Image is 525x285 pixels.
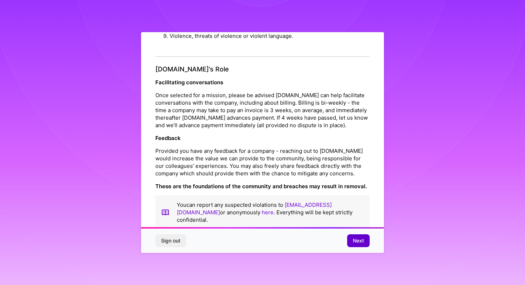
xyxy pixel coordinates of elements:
strong: These are the foundations of the community and breaches may result in removal. [155,183,367,190]
strong: Feedback [155,135,181,141]
a: [EMAIL_ADDRESS][DOMAIN_NAME] [177,201,332,216]
p: Provided you have any feedback for a company - reaching out to [DOMAIN_NAME] would increase the v... [155,147,370,177]
button: Next [347,234,370,247]
li: Violence, threats of violence or violent language. [170,29,370,42]
strong: Facilitating conversations [155,79,223,86]
button: Sign out [155,234,186,247]
span: Next [353,237,364,244]
a: here [262,209,274,216]
p: You can report any suspected violations to or anonymously . Everything will be kept strictly conf... [177,201,364,224]
p: Once selected for a mission, please be advised [DOMAIN_NAME] can help facilitate conversations wi... [155,91,370,129]
h4: [DOMAIN_NAME]’s Role [155,65,370,73]
img: book icon [161,201,170,224]
span: Sign out [161,237,180,244]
